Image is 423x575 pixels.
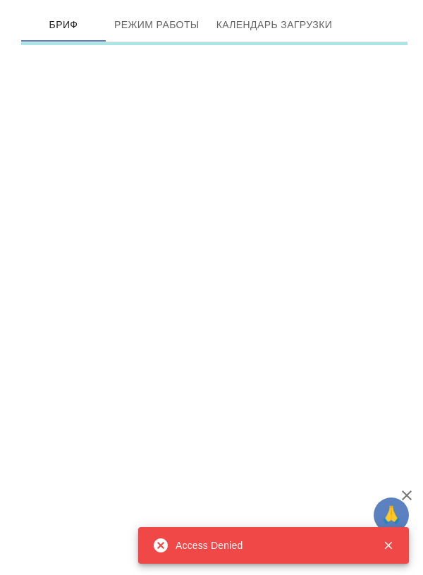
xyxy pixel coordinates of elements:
[114,16,200,34] span: Режим работы
[379,500,403,530] span: 🙏
[374,539,403,552] button: Закрыть
[216,16,333,34] span: Календарь загрузки
[176,538,362,552] div: Access Denied
[374,497,409,533] button: 🙏
[30,16,97,34] span: Бриф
